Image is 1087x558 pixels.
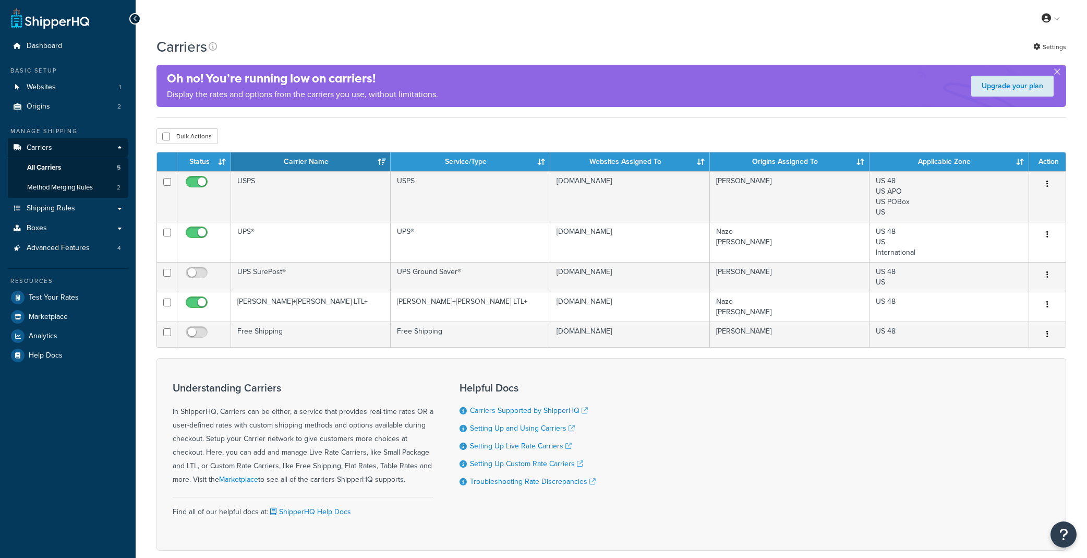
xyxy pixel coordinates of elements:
[268,506,351,517] a: ShipperHQ Help Docs
[177,152,231,171] th: Status: activate to sort column ascending
[27,163,61,172] span: All Carriers
[29,332,57,341] span: Analytics
[869,262,1029,292] td: US 48 US
[8,239,128,258] a: Advanced Features 4
[550,222,710,262] td: [DOMAIN_NAME]
[8,346,128,365] a: Help Docs
[173,382,433,394] h3: Understanding Carriers
[231,262,391,292] td: UPS SurePost®
[710,322,869,347] td: [PERSON_NAME]
[869,292,1029,322] td: US 48
[27,183,93,192] span: Method Merging Rules
[231,322,391,347] td: Free Shipping
[8,288,128,307] a: Test Your Rates
[119,83,121,92] span: 1
[470,441,572,452] a: Setting Up Live Rate Carriers
[8,327,128,346] a: Analytics
[710,152,869,171] th: Origins Assigned To: activate to sort column ascending
[971,76,1054,97] a: Upgrade your plan
[8,138,128,198] li: Carriers
[8,37,128,56] a: Dashboard
[1033,40,1066,54] a: Settings
[231,171,391,222] td: USPS
[8,178,128,197] li: Method Merging Rules
[8,97,128,116] li: Origins
[550,292,710,322] td: [DOMAIN_NAME]
[391,292,550,322] td: [PERSON_NAME]+[PERSON_NAME] LTL+
[27,144,52,152] span: Carriers
[8,178,128,197] a: Method Merging Rules 2
[8,78,128,97] a: Websites 1
[29,313,68,322] span: Marketplace
[27,102,50,111] span: Origins
[869,152,1029,171] th: Applicable Zone: activate to sort column ascending
[710,222,869,262] td: Nazo [PERSON_NAME]
[1029,152,1066,171] th: Action
[27,244,90,253] span: Advanced Features
[550,152,710,171] th: Websites Assigned To: activate to sort column ascending
[29,293,79,302] span: Test Your Rates
[869,222,1029,262] td: US 48 US International
[117,183,120,192] span: 2
[550,171,710,222] td: [DOMAIN_NAME]
[460,382,596,394] h3: Helpful Docs
[117,244,121,253] span: 4
[391,322,550,347] td: Free Shipping
[8,158,128,177] li: All Carriers
[8,307,128,326] a: Marketplace
[156,37,207,57] h1: Carriers
[710,292,869,322] td: Nazo [PERSON_NAME]
[1050,521,1077,548] button: Open Resource Center
[27,83,56,92] span: Websites
[8,66,128,75] div: Basic Setup
[391,262,550,292] td: UPS Ground Saver®
[27,42,62,51] span: Dashboard
[710,171,869,222] td: [PERSON_NAME]
[8,277,128,286] div: Resources
[11,8,89,29] a: ShipperHQ Home
[8,219,128,238] a: Boxes
[27,204,75,213] span: Shipping Rules
[173,497,433,519] div: Find all of our helpful docs at:
[231,152,391,171] th: Carrier Name: activate to sort column ascending
[8,239,128,258] li: Advanced Features
[8,127,128,136] div: Manage Shipping
[8,138,128,158] a: Carriers
[550,322,710,347] td: [DOMAIN_NAME]
[470,423,575,434] a: Setting Up and Using Carriers
[167,70,438,87] h4: Oh no! You’re running low on carriers!
[470,405,588,416] a: Carriers Supported by ShipperHQ
[869,322,1029,347] td: US 48
[117,102,121,111] span: 2
[8,78,128,97] li: Websites
[8,97,128,116] a: Origins 2
[231,292,391,322] td: [PERSON_NAME]+[PERSON_NAME] LTL+
[156,128,218,144] button: Bulk Actions
[167,87,438,102] p: Display the rates and options from the carriers you use, without limitations.
[219,474,258,485] a: Marketplace
[391,152,550,171] th: Service/Type: activate to sort column ascending
[27,224,47,233] span: Boxes
[391,222,550,262] td: UPS®
[117,163,120,172] span: 5
[8,199,128,218] a: Shipping Rules
[470,458,583,469] a: Setting Up Custom Rate Carriers
[550,262,710,292] td: [DOMAIN_NAME]
[173,382,433,486] div: In ShipperHQ, Carriers can be either, a service that provides real-time rates OR a user-defined r...
[391,171,550,222] td: USPS
[470,476,596,487] a: Troubleshooting Rate Discrepancies
[29,351,63,360] span: Help Docs
[231,222,391,262] td: UPS®
[710,262,869,292] td: [PERSON_NAME]
[8,158,128,177] a: All Carriers 5
[869,171,1029,222] td: US 48 US APO US POBox US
